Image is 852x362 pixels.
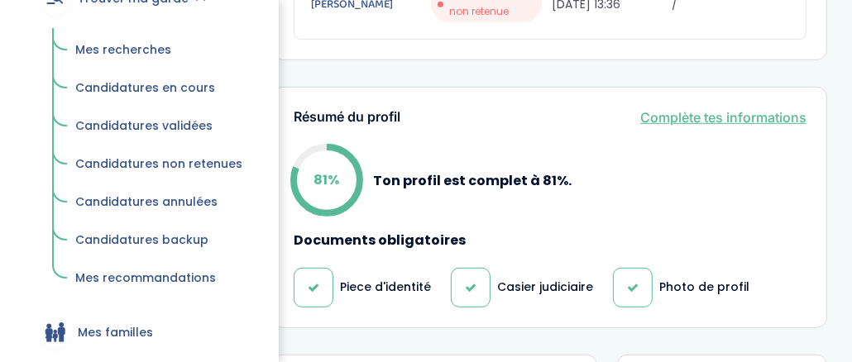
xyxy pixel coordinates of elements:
[64,187,254,218] a: Candidatures annulées
[75,269,216,286] span: Mes recommandations
[25,302,254,362] a: Mes familles
[340,279,431,296] p: Piece d'identité
[75,117,213,134] span: Candidatures validées
[64,73,254,104] a: Candidatures en cours
[294,110,400,125] h3: Résumé du profil
[314,170,339,191] p: 81%
[78,324,153,341] span: Mes familles
[64,263,254,294] a: Mes recommandations
[640,107,807,127] a: Complète tes informations
[497,279,593,296] p: Casier judiciaire
[64,111,254,142] a: Candidatures validées
[64,35,254,66] a: Mes recherches
[294,233,807,248] h4: Documents obligatoires
[75,155,242,172] span: Candidatures non retenues
[64,225,254,256] a: Candidatures backup
[75,79,215,96] span: Candidatures en cours
[64,149,254,180] a: Candidatures non retenues
[75,41,171,58] span: Mes recherches
[373,170,572,191] p: Ton profil est complet à 81%.
[75,231,208,248] span: Candidatures backup
[75,193,218,210] span: Candidatures annulées
[659,279,749,296] p: Photo de profil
